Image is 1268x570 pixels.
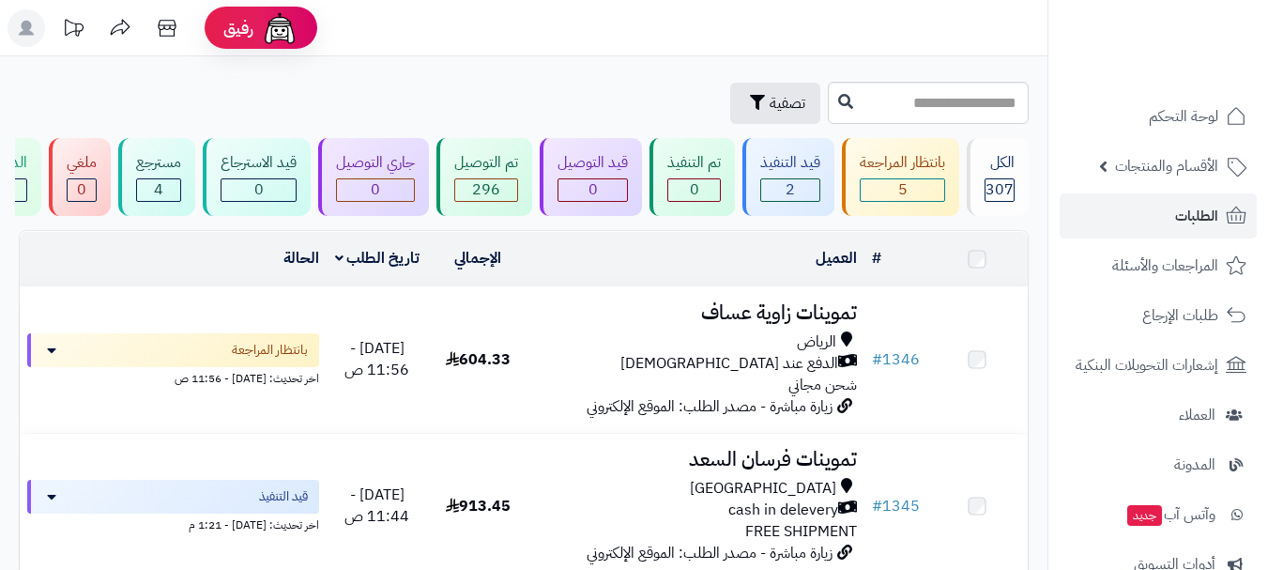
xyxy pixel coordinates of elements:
[344,337,409,381] span: [DATE] - 11:56 ص
[690,178,699,201] span: 0
[433,138,536,216] a: تم التوصيل 296
[797,331,836,353] span: الرياض
[50,9,97,52] a: تحديثات المنصة
[115,138,199,216] a: مسترجع 4
[154,178,163,201] span: 4
[454,247,501,270] a: الإجمالي
[446,495,511,517] span: 913.45
[1060,393,1257,438] a: العملاء
[1127,505,1162,526] span: جديد
[314,138,433,216] a: جاري التوصيل 0
[728,500,838,521] span: cash in delevery
[770,92,805,115] span: تصفية
[861,179,944,201] div: 5
[745,520,857,543] span: FREE SHIPMENT
[872,247,881,270] a: #
[1140,14,1250,54] img: logo-2.png
[536,138,646,216] a: قيد التوصيل 0
[67,152,97,174] div: ملغي
[558,152,628,174] div: قيد التوصيل
[1060,243,1257,288] a: المراجعات والأسئلة
[587,395,833,418] span: زيارة مباشرة - مصدر الطلب: الموقع الإلكتروني
[536,449,857,470] h3: تموينات فرسان السعد
[872,348,920,371] a: #1346
[232,341,308,360] span: بانتظار المراجعة
[254,178,264,201] span: 0
[1112,253,1218,279] span: المراجعات والأسئلة
[1125,501,1215,528] span: وآتس آب
[1060,94,1257,139] a: لوحة التحكم
[1060,442,1257,487] a: المدونة
[690,478,836,500] span: [GEOGRAPHIC_DATA]
[1115,153,1218,179] span: الأقسام والمنتجات
[788,374,857,396] span: شحن مجاني
[1142,302,1218,329] span: طلبات الإرجاع
[786,178,795,201] span: 2
[1060,293,1257,338] a: طلبات الإرجاع
[1149,103,1218,130] span: لوحة التحكم
[446,348,511,371] span: 604.33
[761,179,819,201] div: 2
[760,152,820,174] div: قيد التنفيذ
[739,138,838,216] a: قيد التنفيذ 2
[259,487,308,506] span: قيد التنفيذ
[1175,203,1218,229] span: الطلبات
[137,179,180,201] div: 4
[985,152,1015,174] div: الكل
[587,542,833,564] span: زيارة مباشرة - مصدر الطلب: الموقع الإلكتروني
[730,83,820,124] button: تصفية
[985,178,1014,201] span: 307
[344,484,409,528] span: [DATE] - 11:44 ص
[221,152,297,174] div: قيد الاسترجاع
[620,353,838,375] span: الدفع عند [DEMOGRAPHIC_DATA]
[261,9,298,47] img: ai-face.png
[536,302,857,324] h3: تموينات زاوية عساف
[646,138,739,216] a: تم التنفيذ 0
[27,514,319,533] div: اخر تحديث: [DATE] - 1:21 م
[371,178,380,201] span: 0
[222,179,296,201] div: 0
[872,348,882,371] span: #
[136,152,181,174] div: مسترجع
[68,179,96,201] div: 0
[860,152,945,174] div: بانتظار المراجعة
[816,247,857,270] a: العميل
[337,179,414,201] div: 0
[667,152,721,174] div: تم التنفيذ
[283,247,319,270] a: الحالة
[1174,452,1215,478] span: المدونة
[963,138,1032,216] a: الكل307
[1076,352,1218,378] span: إشعارات التحويلات البنكية
[77,178,86,201] span: 0
[1179,402,1215,428] span: العملاء
[223,17,253,39] span: رفيق
[898,178,908,201] span: 5
[335,247,420,270] a: تاريخ الطلب
[336,152,415,174] div: جاري التوصيل
[838,138,963,216] a: بانتظار المراجعة 5
[872,495,920,517] a: #1345
[558,179,627,201] div: 0
[1060,492,1257,537] a: وآتس آبجديد
[1060,193,1257,239] a: الطلبات
[668,179,720,201] div: 0
[455,179,517,201] div: 296
[1060,343,1257,388] a: إشعارات التحويلات البنكية
[472,178,500,201] span: 296
[199,138,314,216] a: قيد الاسترجاع 0
[588,178,598,201] span: 0
[454,152,518,174] div: تم التوصيل
[45,138,115,216] a: ملغي 0
[27,367,319,387] div: اخر تحديث: [DATE] - 11:56 ص
[872,495,882,517] span: #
